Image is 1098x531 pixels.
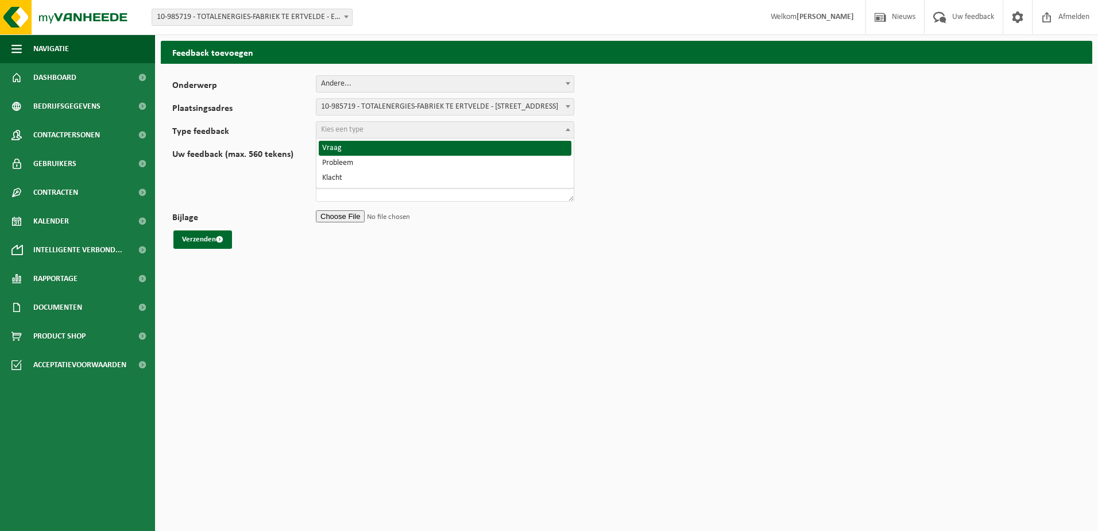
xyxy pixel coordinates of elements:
[33,293,82,322] span: Documenten
[319,141,571,156] li: Vraag
[172,81,316,93] label: Onderwerp
[33,207,69,236] span: Kalender
[172,213,316,225] label: Bijlage
[316,98,574,116] span: 10-985719 - TOTALENERGIES-FABRIEK TE ERTVELDE - BOMBARDEMENTSTRAAT 15 - ERTVELDE
[33,63,76,92] span: Dashboard
[172,127,316,138] label: Type feedback
[33,264,78,293] span: Rapportage
[152,9,353,26] span: 10-985719 - TOTALENERGIES-FABRIEK TE ERTVELDE - ERTVELDE
[33,178,78,207] span: Contracten
[33,92,100,121] span: Bedrijfsgegevens
[152,9,352,25] span: 10-985719 - TOTALENERGIES-FABRIEK TE ERTVELDE - ERTVELDE
[33,351,126,379] span: Acceptatievoorwaarden
[161,41,1092,63] h2: Feedback toevoegen
[321,125,364,134] span: Kies een type
[33,121,100,149] span: Contactpersonen
[33,34,69,63] span: Navigatie
[316,76,574,92] span: Andere...
[319,171,571,186] li: Klacht
[33,322,86,351] span: Product Shop
[173,230,232,249] button: Verzenden
[172,150,316,202] label: Uw feedback (max. 560 tekens)
[797,13,854,21] strong: [PERSON_NAME]
[172,104,316,116] label: Plaatsingsadres
[33,236,122,264] span: Intelligente verbond...
[316,75,574,93] span: Andere...
[33,149,76,178] span: Gebruikers
[316,99,574,115] span: 10-985719 - TOTALENERGIES-FABRIEK TE ERTVELDE - BOMBARDEMENTSTRAAT 15 - ERTVELDE
[319,156,571,171] li: Probleem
